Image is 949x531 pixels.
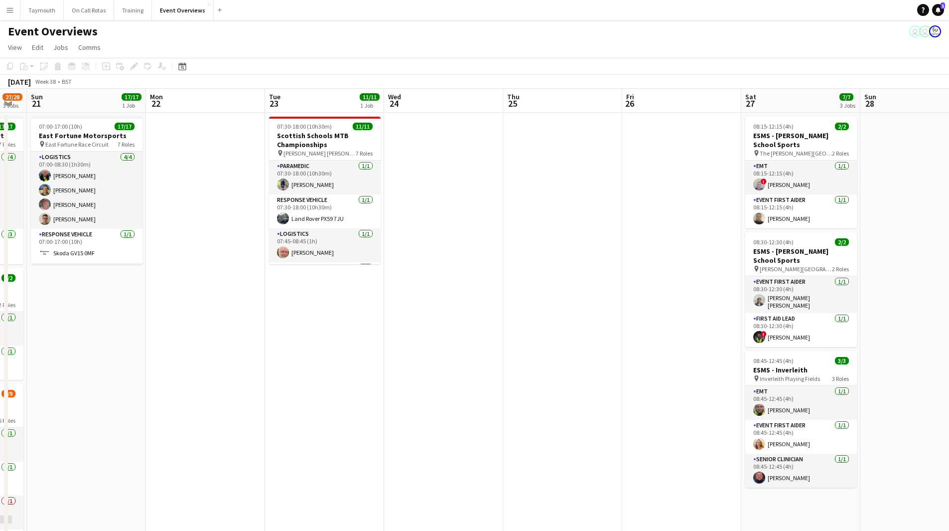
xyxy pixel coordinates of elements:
[150,92,163,101] span: Mon
[33,78,58,85] span: Week 38
[745,365,857,374] h3: ESMS - Inverleith
[832,265,849,273] span: 2 Roles
[864,92,876,101] span: Sun
[835,357,849,364] span: 3/3
[4,41,26,54] a: View
[78,43,101,52] span: Comms
[31,152,142,229] app-card-role: Logistics4/407:00-08:30 (1h30m)[PERSON_NAME][PERSON_NAME][PERSON_NAME][PERSON_NAME]
[388,92,401,101] span: Wed
[49,41,72,54] a: Jobs
[753,238,794,246] span: 08:30-12:30 (4h)
[387,98,401,109] span: 24
[269,161,381,194] app-card-role: Paramedic1/107:30-18:00 (10h30m)[PERSON_NAME]
[269,131,381,149] h3: Scottish Schools MTB Championships
[753,123,794,130] span: 08:15-12:15 (4h)
[745,131,857,149] h3: ESMS - [PERSON_NAME] School Sports
[32,43,43,52] span: Edit
[269,117,381,264] app-job-card: 07:30-18:00 (10h30m)11/11Scottish Schools MTB Championships [PERSON_NAME] [PERSON_NAME]7 RolesPar...
[28,41,47,54] a: Edit
[115,123,135,130] span: 17/17
[62,78,72,85] div: BST
[356,150,373,157] span: 7 Roles
[909,25,921,37] app-user-avatar: Jackie Tolland
[832,150,849,157] span: 2 Roles
[31,131,142,140] h3: East Fortune Motorsports
[31,229,142,263] app-card-role: Response Vehicle1/107:00-17:00 (10h)Skoda GV15 0MF
[269,262,381,340] app-card-role: Advanced First Aider4/4
[8,24,98,39] h1: Event Overviews
[360,93,380,101] span: 11/11
[863,98,876,109] span: 28
[761,331,767,337] span: !
[122,102,141,109] div: 1 Job
[2,93,22,101] span: 27/28
[745,92,756,101] span: Sat
[761,178,767,184] span: !
[835,238,849,246] span: 2/2
[832,375,849,382] span: 3 Roles
[507,92,520,101] span: Thu
[941,2,945,9] span: 1
[744,98,756,109] span: 27
[745,161,857,194] app-card-role: EMT1/108:15-12:15 (4h)![PERSON_NAME]
[835,123,849,130] span: 2/2
[31,117,142,264] app-job-card: 07:00-17:00 (10h)17/17East Fortune Motorsports East Fortune Race Circuit7 RolesLogistics4/407:00-...
[753,357,794,364] span: 08:45-12:45 (4h)
[283,150,356,157] span: [PERSON_NAME] [PERSON_NAME]
[53,43,68,52] span: Jobs
[919,25,931,37] app-user-avatar: Operations Team
[840,102,855,109] div: 3 Jobs
[269,228,381,262] app-card-role: Logistics1/107:45-08:45 (1h)[PERSON_NAME]
[625,98,634,109] span: 26
[760,375,820,382] span: Inverleith Playing Fields
[118,141,135,148] span: 7 Roles
[1,274,15,282] span: 2/2
[114,0,152,20] button: Training
[760,265,832,273] span: [PERSON_NAME][GEOGRAPHIC_DATA]
[932,4,944,16] a: 1
[360,102,379,109] div: 1 Job
[760,150,832,157] span: The [PERSON_NAME][GEOGRAPHIC_DATA]
[269,92,280,101] span: Tue
[268,98,280,109] span: 23
[269,194,381,228] app-card-role: Response Vehicle1/107:30-18:00 (10h30m)Land Rover PX59 7JU
[20,0,64,20] button: Taymouth
[745,117,857,228] app-job-card: 08:15-12:15 (4h)2/2ESMS - [PERSON_NAME] School Sports The [PERSON_NAME][GEOGRAPHIC_DATA]2 RolesEM...
[353,123,373,130] span: 11/11
[8,77,31,87] div: [DATE]
[745,276,857,313] app-card-role: Event First Aider1/108:30-12:30 (4h)[PERSON_NAME] [PERSON_NAME]
[745,247,857,265] h3: ESMS - [PERSON_NAME] School Sports
[745,386,857,420] app-card-role: EMT1/108:45-12:45 (4h)[PERSON_NAME]
[3,102,22,109] div: 3 Jobs
[929,25,941,37] app-user-avatar: Operations Manager
[839,93,853,101] span: 7/7
[74,41,105,54] a: Comms
[122,93,141,101] span: 17/17
[745,420,857,454] app-card-role: Event First Aider1/108:45-12:45 (4h)[PERSON_NAME]
[745,351,857,488] app-job-card: 08:45-12:45 (4h)3/3ESMS - Inverleith Inverleith Playing Fields3 RolesEMT1/108:45-12:45 (4h)[PERSO...
[745,454,857,488] app-card-role: Senior Clinician1/108:45-12:45 (4h)[PERSON_NAME]
[64,0,114,20] button: On Call Rotas
[148,98,163,109] span: 22
[1,390,15,397] span: 8/9
[39,123,82,130] span: 07:00-17:00 (10h)
[152,0,214,20] button: Event Overviews
[745,232,857,347] app-job-card: 08:30-12:30 (4h)2/2ESMS - [PERSON_NAME] School Sports [PERSON_NAME][GEOGRAPHIC_DATA]2 RolesEvent ...
[745,313,857,347] app-card-role: First Aid Lead1/108:30-12:30 (4h)![PERSON_NAME]
[277,123,332,130] span: 07:30-18:00 (10h30m)
[745,194,857,228] app-card-role: Event First Aider1/108:15-12:15 (4h)[PERSON_NAME]
[29,98,43,109] span: 21
[31,92,43,101] span: Sun
[626,92,634,101] span: Fri
[506,98,520,109] span: 25
[45,141,109,148] span: East Fortune Race Circuit
[8,43,22,52] span: View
